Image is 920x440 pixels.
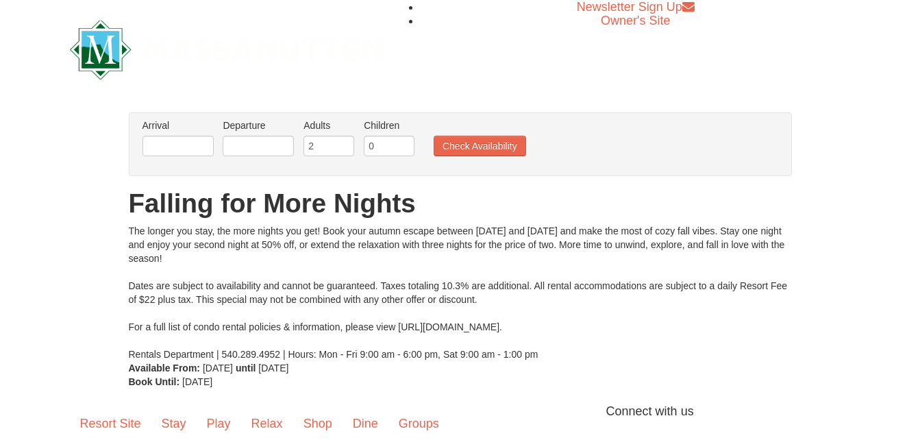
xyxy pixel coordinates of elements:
[601,14,670,27] a: Owner's Site
[258,363,288,374] span: [DATE]
[434,136,526,156] button: Check Availability
[70,402,851,421] p: Connect with us
[129,190,792,217] h1: Falling for More Nights
[129,224,792,361] div: The longer you stay, the more nights you get! Book your autumn escape between [DATE] and [DATE] a...
[70,20,384,80] img: Massanutten Resort Logo
[142,119,214,132] label: Arrival
[129,376,180,387] strong: Book Until:
[223,119,294,132] label: Departure
[303,119,354,132] label: Adults
[129,363,201,374] strong: Available From:
[182,376,212,387] span: [DATE]
[236,363,256,374] strong: until
[203,363,233,374] span: [DATE]
[364,119,414,132] label: Children
[70,32,384,64] a: Massanutten Resort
